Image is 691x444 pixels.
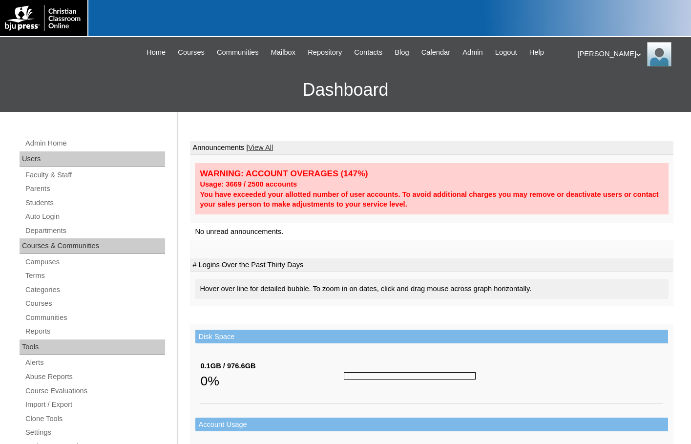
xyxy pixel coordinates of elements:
a: Auto Login [24,211,165,223]
a: Communities [212,47,264,58]
a: Reports [24,325,165,338]
div: Courses & Communities [20,238,165,254]
a: Logout [490,47,522,58]
div: 0.1GB / 976.6GB [200,361,344,371]
a: Courses [24,297,165,310]
a: Blog [390,47,414,58]
a: Abuse Reports [24,371,165,383]
div: 0% [200,371,344,391]
a: Course Evaluations [24,385,165,397]
span: Admin [462,47,483,58]
span: Courses [178,47,205,58]
span: Calendar [421,47,450,58]
a: Contacts [349,47,387,58]
div: Hover over line for detailed bubble. To zoom in on dates, click and drag mouse across graph horiz... [195,279,669,299]
a: Calendar [417,47,455,58]
img: Melanie Sevilla [647,42,671,66]
td: Announcements | [190,141,673,155]
span: Mailbox [271,47,296,58]
span: Blog [395,47,409,58]
a: Alerts [24,357,165,369]
a: Admin Home [24,137,165,149]
a: Campuses [24,256,165,268]
a: Home [142,47,170,58]
strong: Usage: 3669 / 2500 accounts [200,180,297,188]
div: WARNING: ACCOUNT OVERAGES (147%) [200,168,664,179]
span: Help [529,47,544,58]
a: Import / Export [24,399,165,411]
a: View All [248,144,273,151]
h3: Dashboard [5,68,686,112]
a: Terms [24,270,165,282]
div: [PERSON_NAME] [578,42,682,66]
a: Settings [24,426,165,439]
span: Repository [308,47,342,58]
img: logo-white.png [5,5,83,31]
span: Communities [217,47,259,58]
td: Account Usage [195,418,668,432]
a: Mailbox [266,47,301,58]
a: Help [524,47,549,58]
span: Logout [495,47,517,58]
div: You have exceeded your allotted number of user accounts. To avoid additional charges you may remo... [200,190,664,210]
a: Communities [24,312,165,324]
a: Faculty & Staff [24,169,165,181]
td: No unread announcements. [190,223,673,241]
a: Students [24,197,165,209]
td: Disk Space [195,330,668,344]
a: Parents [24,183,165,195]
a: Repository [303,47,347,58]
a: Categories [24,284,165,296]
a: Courses [173,47,209,58]
div: Tools [20,339,165,355]
a: Departments [24,225,165,237]
a: Clone Tools [24,413,165,425]
a: Admin [458,47,488,58]
td: # Logins Over the Past Thirty Days [190,258,673,272]
div: Users [20,151,165,167]
span: Home [147,47,166,58]
span: Contacts [354,47,382,58]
